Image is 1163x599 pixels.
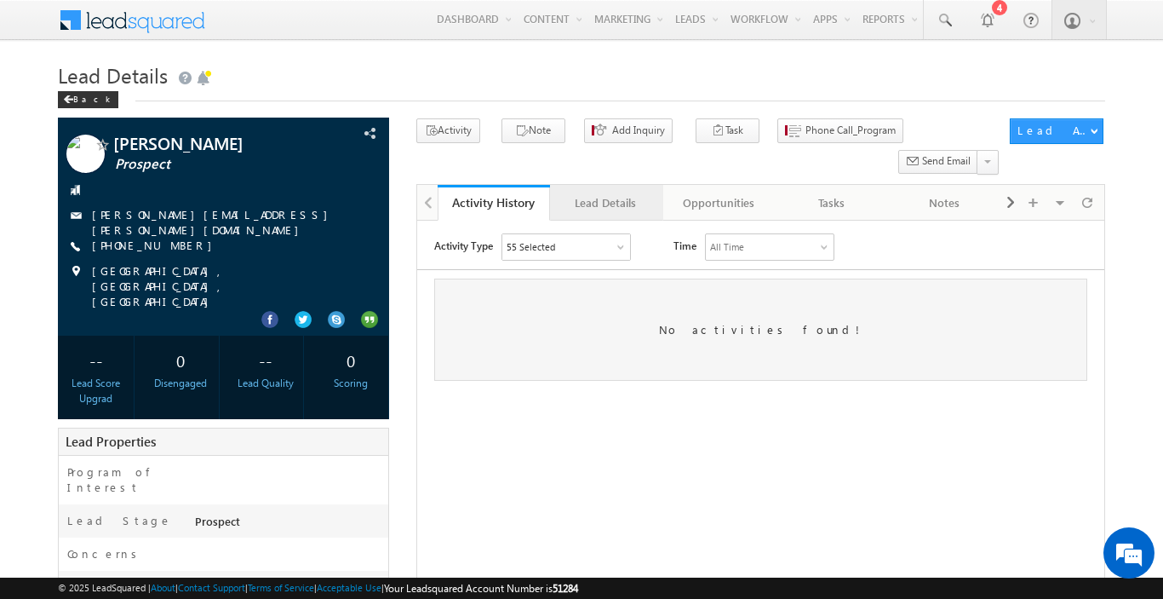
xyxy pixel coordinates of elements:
span: © 2025 LeadSquared | | | | | [58,580,578,596]
img: Profile photo [66,135,105,179]
span: Lead Details [58,61,168,89]
div: -- [62,344,129,376]
span: Send Email [922,153,971,169]
a: Acceptable Use [317,582,381,593]
a: Tasks [776,185,888,221]
div: Lead Actions [1017,123,1090,138]
span: Your Leadsquared Account Number is [384,582,578,595]
button: Phone Call_Program [777,118,903,143]
a: Contact Support [178,582,245,593]
span: 51284 [553,582,578,595]
span: [PHONE_NUMBER] [92,238,221,255]
span: Prospect [115,156,319,173]
button: Lead Actions [1010,118,1103,144]
div: Lead Score Upgrad [62,376,129,406]
a: Back [58,90,127,105]
div: Back [58,91,118,108]
div: 0 [317,344,384,376]
div: Scoring [317,376,384,391]
span: Activity Type [17,13,76,38]
button: Note [501,118,565,143]
label: Program of Interest [67,464,178,495]
button: Add Inquiry [584,118,673,143]
div: 55 Selected [89,19,138,34]
div: Prospect [191,513,388,537]
label: Concerns [67,546,143,562]
a: [PERSON_NAME][EMAIL_ADDRESS][PERSON_NAME][DOMAIN_NAME] [92,207,336,237]
div: 0 [147,344,215,376]
div: Activity History [450,194,537,210]
label: Lead Stage [67,513,172,528]
div: -- [232,344,300,376]
div: Opportunities [677,193,760,213]
a: Opportunities [663,185,776,221]
div: Sales Activity,Program,Email Bounced,Email Link Clicked,Email Marked Spam & 50 more.. [85,14,213,39]
div: Notes [902,193,985,213]
a: Activity History [438,185,550,221]
div: All Time [293,19,327,34]
a: About [151,582,175,593]
div: Tasks [789,193,873,213]
div: Disengaged [147,376,215,391]
a: Lead Details [550,185,662,221]
button: Activity [416,118,480,143]
a: Terms of Service [248,582,314,593]
a: Notes [888,185,1000,221]
div: No activities found! [17,58,670,160]
span: Add Inquiry [612,123,665,138]
button: Send Email [898,150,978,175]
span: Time [256,13,279,38]
span: [GEOGRAPHIC_DATA], [GEOGRAPHIC_DATA], [GEOGRAPHIC_DATA] [92,263,358,309]
div: Lead Details [564,193,647,213]
span: Phone Call_Program [805,123,896,138]
button: Task [696,118,759,143]
span: [PERSON_NAME] [113,135,318,152]
span: Lead Properties [66,433,156,450]
div: Lead Quality [232,376,300,391]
